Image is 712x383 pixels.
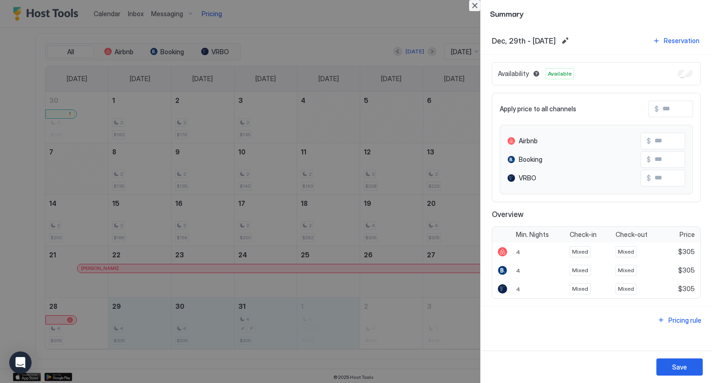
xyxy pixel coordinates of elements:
[616,230,648,239] span: Check-out
[672,362,687,372] div: Save
[668,315,701,325] div: Pricing rule
[519,174,536,182] span: VRBO
[516,286,520,293] span: 4
[572,248,588,256] span: Mixed
[516,267,520,274] span: 4
[647,137,651,145] span: $
[647,174,651,182] span: $
[519,155,542,164] span: Booking
[572,285,588,293] span: Mixed
[678,248,695,256] span: $305
[618,248,634,256] span: Mixed
[655,105,659,113] span: $
[656,314,703,326] button: Pricing rule
[618,266,634,274] span: Mixed
[570,230,597,239] span: Check-in
[500,105,576,113] span: Apply price to all channels
[678,266,695,274] span: $305
[559,35,571,46] button: Edit date range
[618,285,634,293] span: Mixed
[490,7,703,19] span: Summary
[548,70,572,78] span: Available
[9,351,32,374] div: Open Intercom Messenger
[664,36,699,45] div: Reservation
[531,68,542,79] button: Blocked dates override all pricing rules and remain unavailable until manually unblocked
[519,137,538,145] span: Airbnb
[647,155,651,164] span: $
[680,230,695,239] span: Price
[516,230,549,239] span: Min. Nights
[516,249,520,255] span: 4
[498,70,529,78] span: Availability
[492,210,701,219] span: Overview
[656,358,703,376] button: Save
[492,36,556,45] span: Dec, 29th - [DATE]
[678,285,695,293] span: $305
[651,34,701,47] button: Reservation
[572,266,588,274] span: Mixed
